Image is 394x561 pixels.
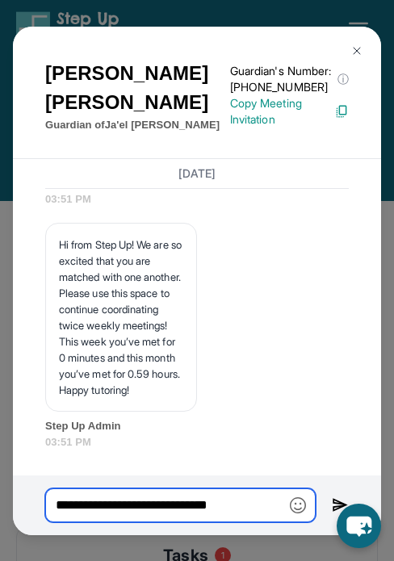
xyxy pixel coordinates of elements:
[337,71,349,87] span: ⓘ
[332,496,349,513] img: Send icon
[230,95,349,128] p: Copy Meeting Invitation
[45,191,349,207] span: 03:51 PM
[350,44,363,57] img: Close Icon
[45,434,349,450] span: 03:51 PM
[45,418,349,434] span: Step Up Admin
[45,165,349,182] h3: [DATE]
[290,497,306,513] img: Emoji
[230,63,349,95] p: Guardian's Number: [PHONE_NUMBER]
[59,237,183,398] p: Hi from Step Up! We are so excited that you are matched with one another. Please use this space t...
[45,59,230,117] h1: [PERSON_NAME] [PERSON_NAME]
[337,504,381,548] button: chat-button
[334,104,349,119] img: Copy Icon
[45,117,230,133] p: Guardian of Ja'el [PERSON_NAME]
